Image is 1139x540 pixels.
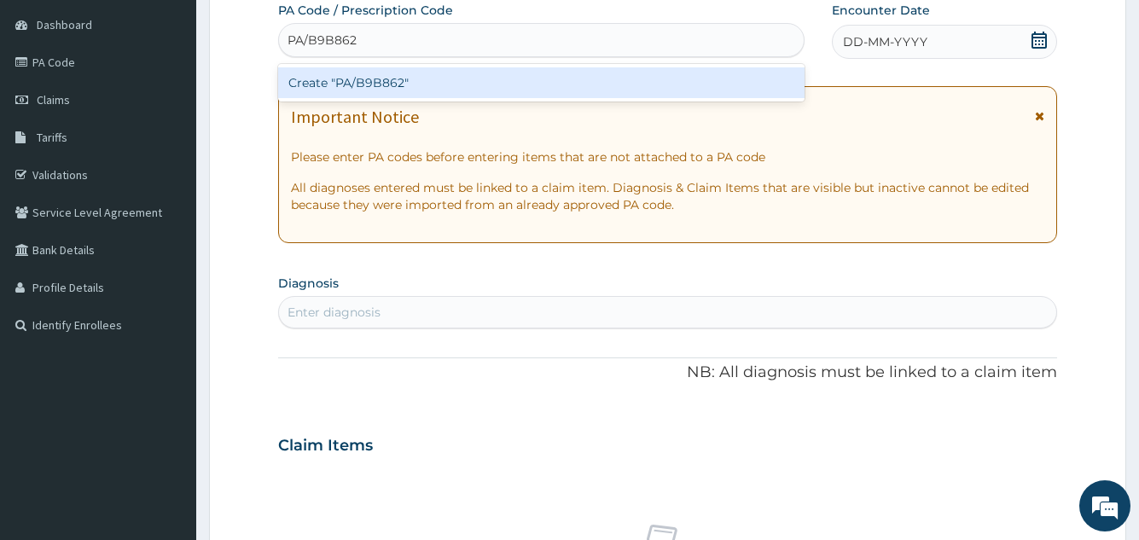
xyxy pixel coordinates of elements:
div: Enter diagnosis [288,304,381,321]
div: Create "PA/B9B862" [278,67,804,98]
label: Encounter Date [832,2,930,19]
p: NB: All diagnosis must be linked to a claim item [278,362,1056,384]
span: We're online! [99,161,235,334]
label: Diagnosis [278,275,339,292]
span: Claims [37,92,70,107]
p: All diagnoses entered must be linked to a claim item. Diagnosis & Claim Items that are visible bu... [291,179,1043,213]
span: DD-MM-YYYY [843,33,927,50]
p: Please enter PA codes before entering items that are not attached to a PA code [291,148,1043,165]
div: Minimize live chat window [280,9,321,49]
label: PA Code / Prescription Code [278,2,453,19]
h1: Important Notice [291,107,419,126]
h3: Claim Items [278,437,373,456]
span: Tariffs [37,130,67,145]
textarea: Type your message and hit 'Enter' [9,359,325,419]
div: Chat with us now [89,96,287,118]
img: d_794563401_company_1708531726252_794563401 [32,85,69,128]
span: Dashboard [37,17,92,32]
